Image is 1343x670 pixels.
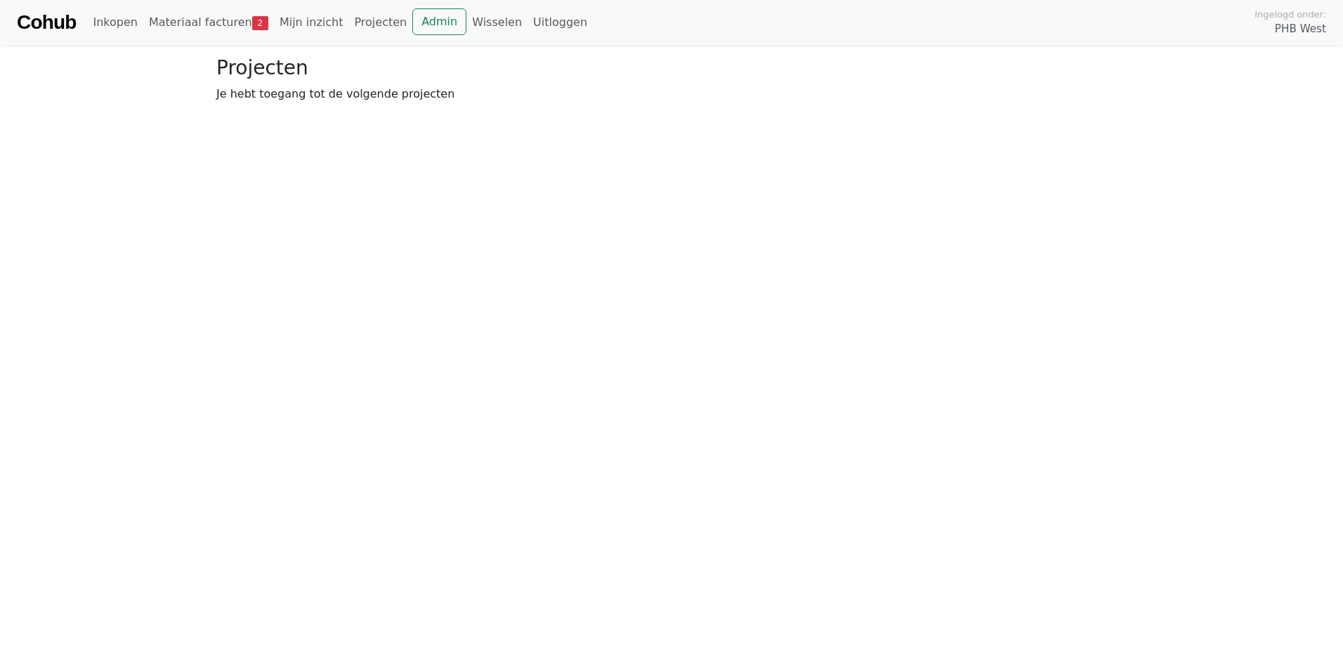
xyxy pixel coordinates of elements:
a: Materiaal facturen2 [143,8,274,37]
span: Ingelogd onder: [1254,8,1326,21]
span: PHB West [1275,21,1326,37]
a: Wisselen [466,8,528,37]
h3: Projecten [216,56,1127,80]
a: Cohub [17,6,76,39]
a: Mijn inzicht [274,8,349,37]
span: 2 [252,16,268,30]
p: Je hebt toegang tot de volgende projecten [216,86,1127,103]
a: Inkopen [87,8,143,37]
a: Uitloggen [528,8,593,37]
a: Admin [412,8,466,35]
a: Projecten [348,8,412,37]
